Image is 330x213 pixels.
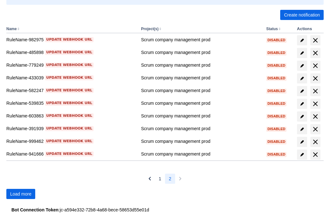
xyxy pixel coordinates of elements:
span: Update webhook URL [46,101,92,106]
div: Scrum company management prod [141,138,261,144]
button: Next [175,174,185,184]
span: delete [312,151,319,158]
span: delete [312,62,319,70]
span: 1 [159,174,161,184]
span: delete [312,49,319,57]
button: Create notification [280,10,324,20]
button: Load more [6,189,35,199]
div: RuleName-941666 [6,151,136,157]
div: Scrum company management prod [141,100,261,106]
div: RuleName-603863 [6,113,136,119]
span: Disabled [266,127,287,131]
span: Update webhook URL [46,75,92,80]
span: Disabled [266,51,287,55]
div: RuleName-539835 [6,100,136,106]
span: delete [312,87,319,95]
div: Scrum company management prod [141,49,261,56]
span: edit [300,76,305,81]
span: edit [300,101,305,106]
button: Status [266,27,278,31]
span: Update webhook URL [46,50,92,55]
span: Disabled [266,77,287,80]
div: RuleName-433039 [6,75,136,81]
span: delete [312,113,319,120]
div: RuleName-779249 [6,62,136,68]
div: Scrum company management prod [141,87,261,94]
span: Disabled [266,89,287,93]
span: Update webhook URL [46,88,92,93]
div: RuleName-391939 [6,125,136,132]
span: Update webhook URL [46,113,92,118]
button: Project(s) [141,27,158,31]
span: delete [312,100,319,108]
span: delete [312,138,319,146]
div: RuleName-485898 [6,49,136,56]
span: delete [312,75,319,82]
div: Scrum company management prod [141,75,261,81]
span: edit [300,89,305,94]
div: Scrum company management prod [141,113,261,119]
span: edit [300,38,305,43]
div: RuleName-982975 [6,37,136,43]
span: 2 [169,174,171,184]
span: Update webhook URL [46,139,92,144]
button: Name [6,27,17,31]
div: Scrum company management prod [141,125,261,132]
span: Disabled [266,153,287,156]
span: delete [312,37,319,44]
button: Page 2 [165,174,175,184]
div: Scrum company management prod [141,62,261,68]
span: Disabled [266,64,287,67]
span: edit [300,114,305,119]
span: Update webhook URL [46,151,92,156]
span: edit [300,63,305,68]
span: Update webhook URL [46,63,92,68]
span: edit [300,139,305,144]
div: Scrum company management prod [141,151,261,157]
span: delete [312,125,319,133]
div: Scrum company management prod [141,37,261,43]
div: RuleName-999462 [6,138,136,144]
span: edit [300,50,305,56]
span: Disabled [266,140,287,143]
nav: Pagination [145,174,185,184]
span: Update webhook URL [46,126,92,131]
strong: Bot Connection Token [11,207,58,212]
span: Create notification [284,10,320,20]
span: Disabled [266,38,287,42]
span: Disabled [266,102,287,105]
span: Disabled [266,115,287,118]
div: RuleName-582247 [6,87,136,94]
span: Load more [10,189,31,199]
button: Page 1 [155,174,165,184]
span: Update webhook URL [46,37,92,42]
button: Previous [145,174,155,184]
span: edit [300,152,305,157]
span: edit [300,127,305,132]
div: : jc-a594e332-72b8-4a68-bece-58653d55e01d [11,207,319,213]
th: Actions [294,25,324,33]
